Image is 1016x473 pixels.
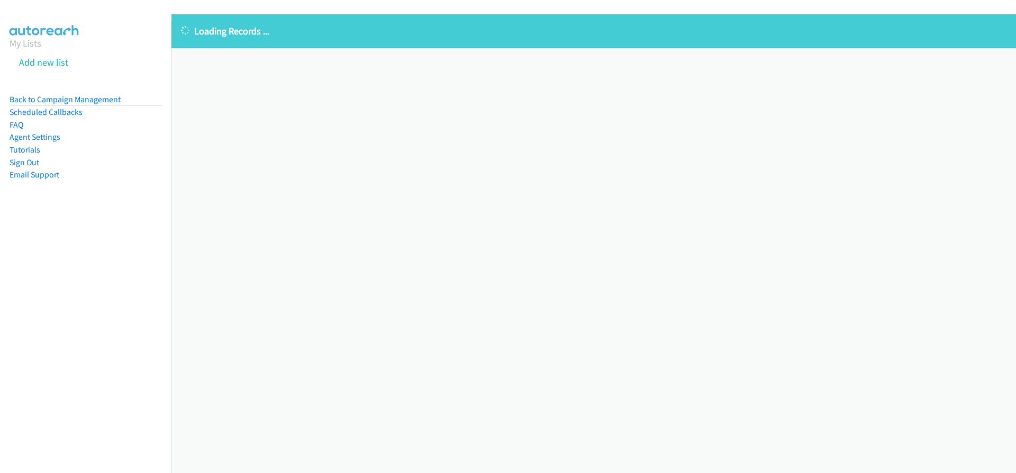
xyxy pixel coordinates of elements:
[10,169,59,180] a: Email Support
[10,145,40,155] a: Tutorials
[10,157,39,167] a: Sign Out
[10,94,121,104] a: Back to Campaign Management
[181,24,1006,38] p: Loading Records ...
[10,107,83,117] a: Scheduled Callbacks
[19,56,68,68] a: Add new list
[10,132,60,142] a: Agent Settings
[10,120,23,130] a: FAQ
[10,37,41,49] a: My Lists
